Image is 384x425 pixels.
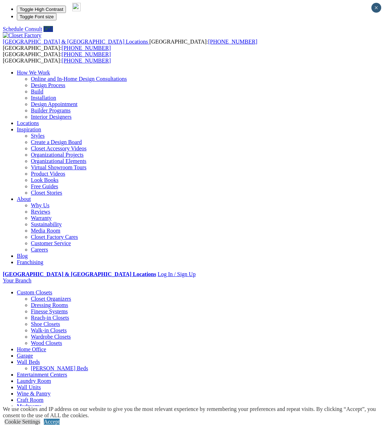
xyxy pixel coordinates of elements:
[62,51,111,57] a: [PHONE_NUMBER]
[3,271,156,277] a: [GEOGRAPHIC_DATA] & [GEOGRAPHIC_DATA] Locations
[20,7,63,12] span: Toggle High Contrast
[31,171,65,177] a: Product Videos
[17,372,67,378] a: Entertainment Centers
[31,114,72,120] a: Interior Designers
[31,95,56,101] a: Installation
[3,39,149,45] a: [GEOGRAPHIC_DATA] & [GEOGRAPHIC_DATA] Locations
[17,346,46,352] a: Home Office
[17,70,50,76] a: How We Work
[5,419,40,425] a: Cookie Settings
[31,240,71,246] a: Customer Service
[31,177,59,183] a: Look Books
[17,378,51,384] a: Laundry Room
[31,139,82,145] a: Create a Design Board
[31,365,88,371] a: [PERSON_NAME] Beds
[62,45,111,51] a: [PHONE_NUMBER]
[31,340,62,346] a: Wood Closets
[31,190,62,196] a: Closet Stories
[31,82,65,88] a: Design Process
[31,101,78,107] a: Design Appointment
[31,202,49,208] a: Why Us
[3,39,148,45] span: [GEOGRAPHIC_DATA] & [GEOGRAPHIC_DATA] Locations
[31,164,87,170] a: Virtual Showroom Tours
[31,89,43,94] a: Build
[31,334,71,340] a: Wardrobe Closets
[17,126,41,132] a: Inspiration
[20,14,54,19] span: Toggle Font size
[31,228,60,234] a: Media Room
[31,296,71,302] a: Closet Organizers
[44,419,60,425] a: Accept
[157,271,195,277] a: Log In / Sign Up
[17,120,39,126] a: Locations
[3,277,31,283] a: Your Branch
[17,403,41,409] a: Mudrooms
[17,391,50,397] a: Wine & Pantry
[31,107,70,113] a: Builder Programs
[31,308,68,314] a: Finesse Systems
[3,406,384,419] div: We use cookies and IP address on our website to give you the most relevant experience by remember...
[17,259,43,265] a: Franchising
[31,145,87,151] a: Closet Accessory Videos
[31,76,127,82] a: Online and In-Home Design Consultations
[31,247,48,253] a: Careers
[17,359,40,365] a: Wall Beds
[17,196,31,202] a: About
[31,327,67,333] a: Walk-in Closets
[17,397,43,403] a: Craft Room
[17,353,33,359] a: Garage
[17,13,56,20] button: Toggle Font size
[31,133,45,139] a: Styles
[31,215,52,221] a: Warranty
[31,315,69,321] a: Reach-in Closets
[72,3,81,11] img: npw-badge-icon.svg
[17,6,66,13] button: Toggle High Contrast
[31,321,60,327] a: Shoe Closets
[3,51,111,64] span: [GEOGRAPHIC_DATA]: [GEOGRAPHIC_DATA]:
[3,26,42,32] a: Schedule Consult
[31,302,68,308] a: Dressing Rooms
[31,183,58,189] a: Free Guides
[43,26,53,32] a: Call
[31,158,86,164] a: Organizational Elements
[3,39,257,51] span: [GEOGRAPHIC_DATA]: [GEOGRAPHIC_DATA]:
[31,234,78,240] a: Closet Factory Cares
[208,39,257,45] a: [PHONE_NUMBER]
[17,289,52,295] a: Custom Closets
[31,221,62,227] a: Sustainability
[17,253,28,259] a: Blog
[31,209,50,215] a: Reviews
[3,32,41,39] img: Closet Factory
[31,152,83,158] a: Organizational Projects
[17,384,41,390] a: Wall Units
[62,58,111,64] a: [PHONE_NUMBER]
[371,3,381,13] button: Close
